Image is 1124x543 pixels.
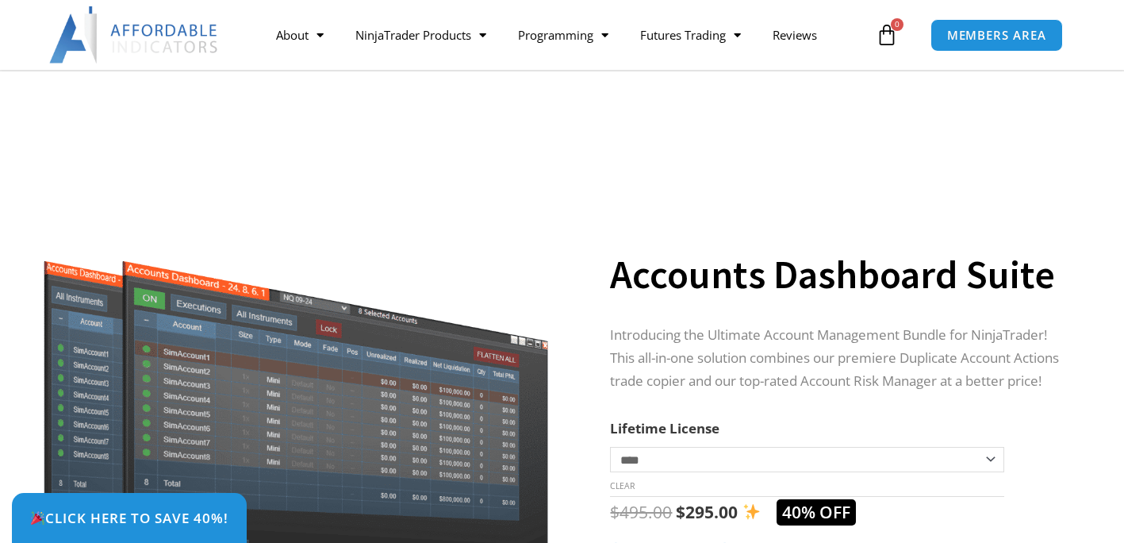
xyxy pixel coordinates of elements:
[31,511,44,525] img: 🎉
[947,29,1046,41] span: MEMBERS AREA
[852,12,922,58] a: 0
[12,493,247,543] a: 🎉Click Here to save 40%!
[502,17,624,53] a: Programming
[891,18,903,31] span: 0
[757,17,833,53] a: Reviews
[260,17,872,53] nav: Menu
[930,19,1063,52] a: MEMBERS AREA
[610,247,1073,302] h1: Accounts Dashboard Suite
[610,419,719,437] label: Lifetime License
[49,6,220,64] img: LogoAI | Affordable Indicators – NinjaTrader
[340,17,502,53] a: NinjaTrader Products
[260,17,340,53] a: About
[624,17,757,53] a: Futures Trading
[610,324,1073,393] p: Introducing the Ultimate Account Management Bundle for NinjaTrader! This all-in-one solution comb...
[30,511,228,525] span: Click Here to save 40%!
[610,480,635,491] a: Clear options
